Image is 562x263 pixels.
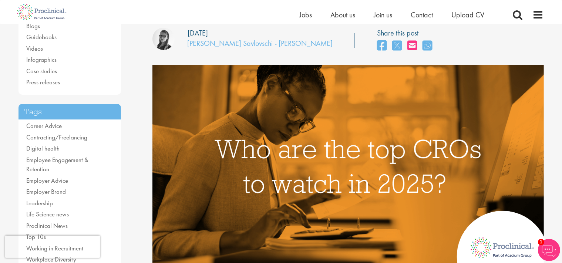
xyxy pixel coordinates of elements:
[27,67,57,75] a: Case studies
[27,144,60,152] a: Digital health
[27,133,88,141] a: Contracting/Freelancing
[27,176,68,185] a: Employer Advice
[300,10,312,20] a: Jobs
[27,156,89,173] a: Employee Engagement & Retention
[423,38,432,54] a: share on whats app
[27,44,43,53] a: Videos
[27,22,40,30] a: Blogs
[392,38,402,54] a: share on twitter
[27,55,57,64] a: Infographics
[331,10,356,20] a: About us
[27,222,68,230] a: Proclinical News
[27,188,66,196] a: Employer Brand
[27,122,62,130] a: Career Advice
[188,28,208,38] div: [DATE]
[27,33,57,41] a: Guidebooks
[27,78,60,86] a: Press releases
[452,10,485,20] a: Upload CV
[27,233,46,241] a: Top 10s
[27,199,53,207] a: Leadership
[407,38,417,54] a: share on email
[5,236,100,258] iframe: reCAPTCHA
[374,10,393,20] a: Join us
[187,38,333,48] a: [PERSON_NAME] Savlovschi - [PERSON_NAME]
[27,210,69,218] a: Life Science news
[18,104,121,120] h3: Tags
[538,239,560,261] img: Chatbot
[377,28,436,38] label: Share this post
[152,28,175,50] img: Theodora Savlovschi - Wicks
[538,239,544,245] span: 1
[411,10,433,20] a: Contact
[377,38,387,54] a: share on facebook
